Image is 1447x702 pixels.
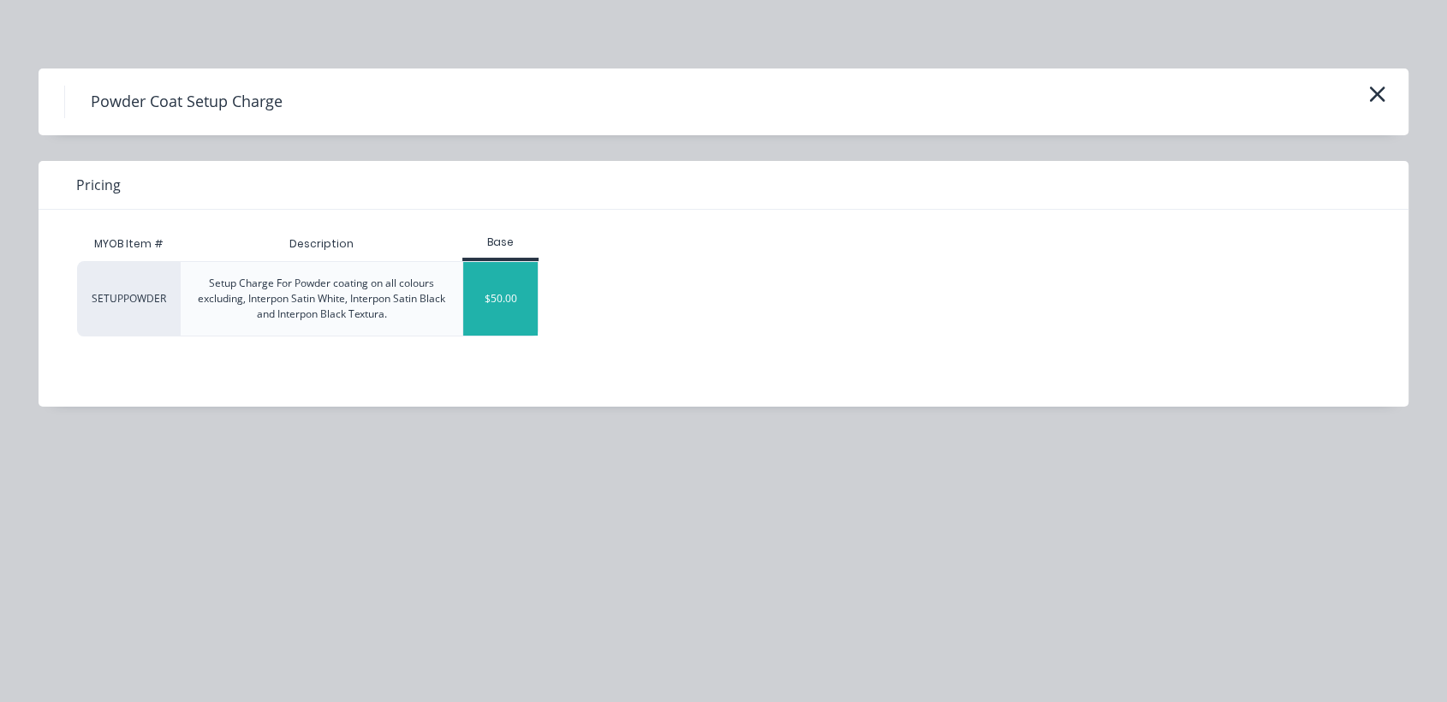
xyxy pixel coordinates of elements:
div: $50.00 [463,262,538,336]
div: Description [276,223,367,265]
div: Setup Charge For Powder coating on all colours excluding, Interpon Satin White, Interpon Satin Bl... [194,276,449,322]
div: MYOB Item # [77,227,180,261]
div: Base [462,235,539,250]
div: SETUPPOWDER [77,261,180,336]
h4: Powder Coat Setup Charge [64,86,308,118]
span: Pricing [76,175,121,195]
